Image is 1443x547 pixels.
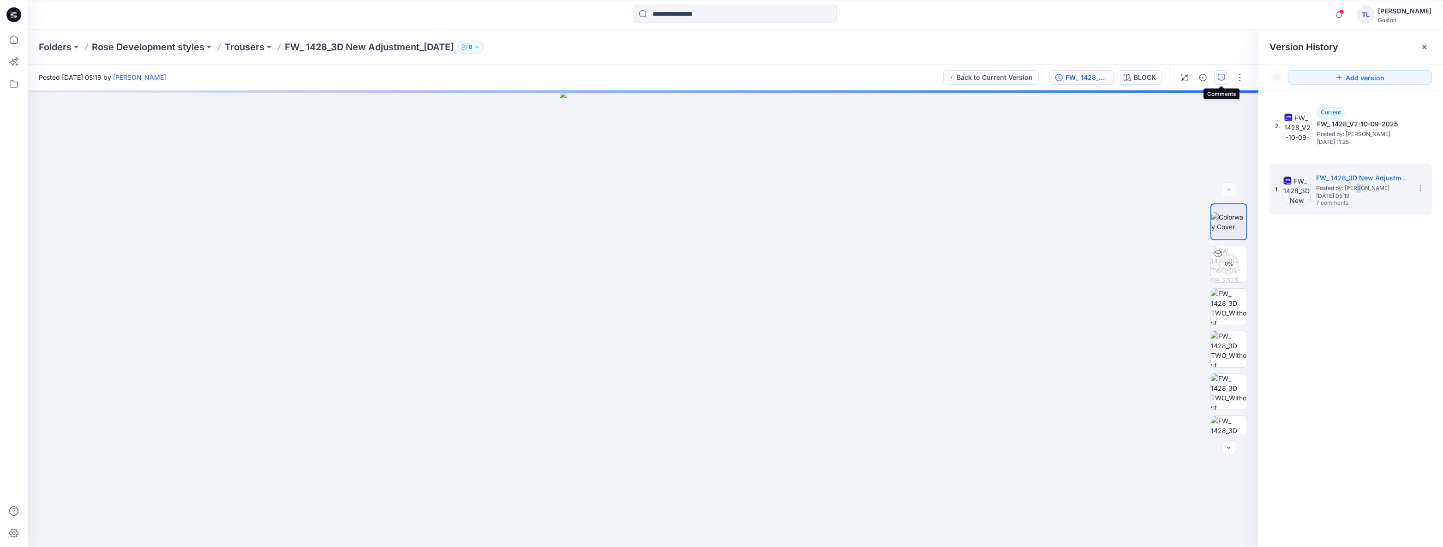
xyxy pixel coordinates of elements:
[1378,6,1431,17] div: [PERSON_NAME]
[1421,43,1428,51] button: Close
[457,41,484,54] button: 8
[1316,193,1408,199] span: [DATE] 05:19
[1134,72,1156,83] div: BLOCK
[1284,113,1311,140] img: FW_ 1428_V2-10-09-2025
[469,42,473,52] p: 8
[39,41,72,54] a: Folders
[1283,176,1311,203] img: FW_ 1428_3D New Adjustment_09-09-2025
[1288,70,1432,85] button: Add version
[1118,70,1162,85] button: BLOCK
[1211,289,1247,325] img: FW_ 1428_3D TWO_Without Avatar_09-09-2025_BLOCK_Front
[39,72,166,82] span: Posted [DATE] 05:19 by
[1066,72,1108,83] div: FW_ 1428_3D New Adjustment_09-09-2025
[1218,260,1240,268] div: 0 %
[1275,122,1280,131] span: 2.
[1317,139,1409,145] span: [DATE] 11:25
[1211,246,1247,282] img: FW_ 1428_3D TWO-09-09-2025 BLOCK
[92,41,204,54] a: Rose Development styles
[1316,184,1408,193] span: Posted by: Kavindu Ramanayake
[1211,374,1247,410] img: FW_ 1428_3D TWO_Without Avatar_09-09-2025_BLOCK_Right
[1316,200,1381,207] span: 7 comments
[1211,416,1247,452] img: FW_ 1428_3D TWO-09-09-2025_BLOCK_Front
[1211,331,1247,367] img: FW_ 1428_3D TWO_Without Avatar_09-09-2025_BLOCK_Left
[1211,212,1246,232] img: Colorway Cover
[1275,185,1279,194] span: 1.
[1321,109,1341,116] span: Current
[1269,42,1338,53] span: Version History
[113,73,166,81] a: [PERSON_NAME]
[1049,70,1114,85] button: FW_ 1428_3D New Adjustment_[DATE]
[1196,70,1210,85] button: Details
[1317,130,1409,139] span: Posted by: Kavindu Ramanayake
[1378,17,1431,24] div: Guston
[285,41,454,54] p: FW_ 1428_3D New Adjustment_[DATE]
[1358,6,1374,23] div: TL
[943,70,1039,85] button: Back to Current Version
[1269,70,1284,85] button: Show Hidden Versions
[225,41,264,54] a: Trousers
[560,90,726,547] img: eyJhbGciOiJIUzI1NiIsImtpZCI6IjAiLCJzbHQiOiJzZXMiLCJ0eXAiOiJKV1QifQ.eyJkYXRhIjp7InR5cGUiOiJzdG9yYW...
[1316,172,1408,184] h5: FW_ 1428_3D New Adjustment_09-09-2025
[1317,119,1409,130] h5: FW_ 1428_V2-10-09-2025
